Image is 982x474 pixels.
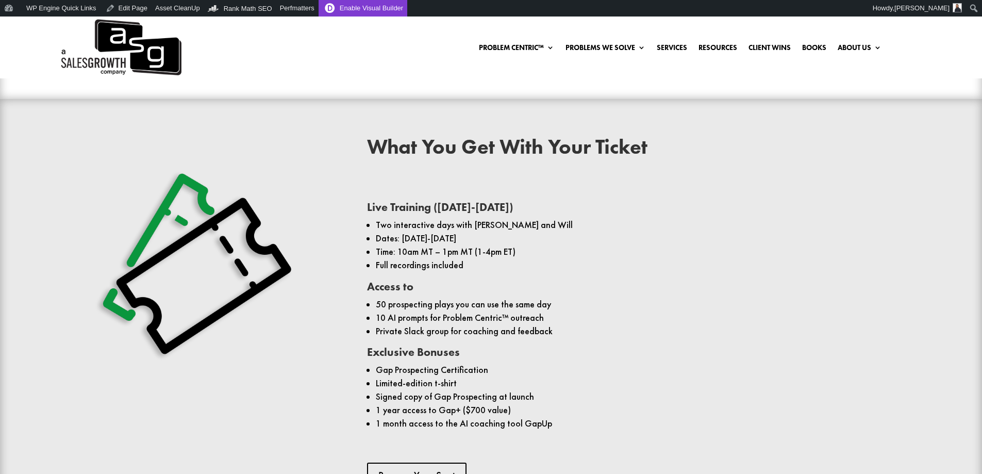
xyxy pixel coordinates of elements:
[376,403,909,417] li: 1 year access to Gap+ ($700 value)
[27,27,113,35] div: Domain: [DOMAIN_NAME]
[103,65,111,73] img: tab_keywords_by_traffic_grey.svg
[224,5,272,12] span: Rank Math SEO
[376,232,909,245] li: Dates: [DATE]-[DATE]
[376,324,909,338] li: Private Slack group for coaching and feedback
[376,298,909,311] li: 50 prospecting plays you can use the same day
[59,17,181,78] a: A Sales Growth Company Logo
[94,160,300,367] img: Ticket Shadow
[376,259,463,271] span: Full recordings included
[657,44,687,55] a: Services
[29,17,51,25] div: v 4.0.25
[114,66,174,73] div: Keywords by Traffic
[367,202,909,218] h3: Live Training ([DATE]-[DATE])
[376,245,909,258] li: Time: 10am MT – 1pm MT (1-4pm ET)
[376,311,909,324] li: 10 AI prompts for Problem Centric™ outreach
[367,281,909,298] h3: Access to
[376,218,909,232] li: Two interactive days with [PERSON_NAME] and Will
[479,44,554,55] a: Problem Centric™
[565,44,645,55] a: Problems We Solve
[376,378,457,389] span: Limited-edition t-shirt
[367,347,909,363] h3: Exclusive Bonuses
[894,4,950,12] span: [PERSON_NAME]
[376,417,909,430] li: 1 month access to the AI coaching tool GapUp
[376,363,909,377] li: Gap Prospecting Certification
[28,65,36,73] img: tab_domain_overview_orange.svg
[698,44,737,55] a: Resources
[16,27,25,35] img: website_grey.svg
[838,44,881,55] a: About Us
[748,44,791,55] a: Client Wins
[376,390,909,403] li: Signed copy of Gap Prospecting at launch
[16,17,25,25] img: logo_orange.svg
[802,44,826,55] a: Books
[367,137,909,162] h2: What You Get With Your Ticket
[59,17,181,78] img: ASG Co. Logo
[39,66,92,73] div: Domain Overview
